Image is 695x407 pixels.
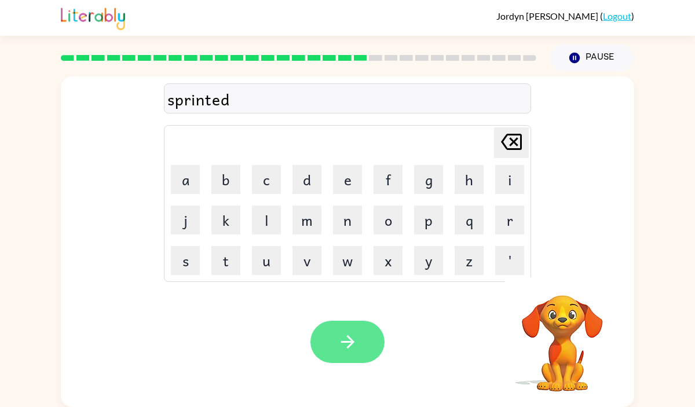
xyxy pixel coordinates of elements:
button: x [374,246,403,275]
button: q [455,206,484,234]
button: j [171,206,200,234]
button: r [495,206,524,234]
button: k [211,206,240,234]
button: p [414,206,443,234]
a: Logout [603,10,631,21]
button: ' [495,246,524,275]
button: d [292,165,321,194]
button: y [414,246,443,275]
button: l [252,206,281,234]
div: ( ) [496,10,634,21]
button: c [252,165,281,194]
button: Pause [550,45,634,71]
button: b [211,165,240,194]
button: a [171,165,200,194]
button: u [252,246,281,275]
button: n [333,206,362,234]
img: Literably [61,5,125,30]
button: t [211,246,240,275]
span: Jordyn [PERSON_NAME] [496,10,600,21]
button: z [455,246,484,275]
video: Your browser must support playing .mp4 files to use Literably. Please try using another browser. [504,277,620,393]
button: s [171,246,200,275]
button: f [374,165,403,194]
button: i [495,165,524,194]
button: w [333,246,362,275]
button: o [374,206,403,234]
button: g [414,165,443,194]
div: sprinted [167,87,528,111]
button: e [333,165,362,194]
button: v [292,246,321,275]
button: m [292,206,321,234]
button: h [455,165,484,194]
